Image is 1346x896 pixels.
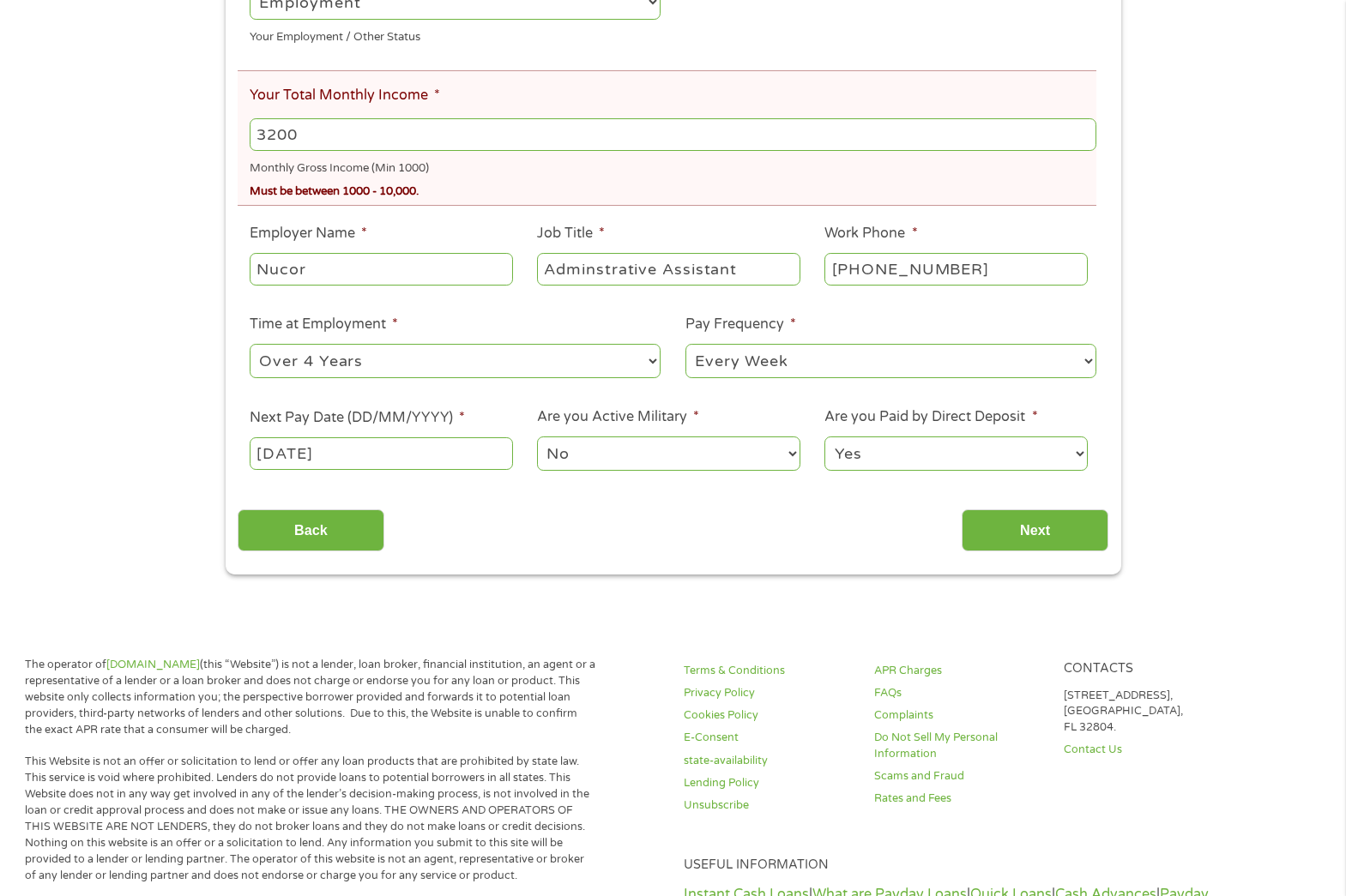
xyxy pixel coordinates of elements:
[250,316,398,334] label: Time at Employment
[874,685,1044,701] a: FAQs
[824,253,1087,286] input: (231) 754-4010
[684,857,1234,874] h4: Useful Information
[250,225,367,243] label: Employer Name
[106,658,200,671] a: [DOMAIN_NAME]
[874,768,1044,785] a: Scams and Fraud
[684,707,854,724] a: Cookies Policy
[684,797,854,814] a: Unsubscribe
[1064,742,1234,758] a: Contact Us
[250,118,1096,151] input: 1800
[874,791,1044,807] a: Rates and Fees
[537,408,699,426] label: Are you Active Military
[1064,661,1234,677] h4: Contacts
[250,253,512,286] input: Walmart
[250,409,465,427] label: Next Pay Date (DD/MM/YYYY)
[684,730,854,746] a: E-Consent
[684,685,854,701] a: Privacy Policy
[684,753,854,769] a: state-availability
[684,663,854,679] a: Terms & Conditions
[824,408,1037,426] label: Are you Paid by Direct Deposit
[250,154,1096,177] div: Monthly Gross Income (Min 1000)
[238,509,384,551] input: Back
[874,707,1044,724] a: Complaints
[1064,688,1234,737] p: [STREET_ADDRESS], [GEOGRAPHIC_DATA], FL 32804.
[874,663,1044,679] a: APR Charges
[962,509,1108,551] input: Next
[537,225,605,243] label: Job Title
[684,775,854,791] a: Lending Policy
[824,225,917,243] label: Work Phone
[25,657,596,737] p: The operator of (this “Website”) is not a lender, loan broker, financial institution, an agent or...
[250,177,1096,201] div: Must be between 1000 - 10,000.
[250,437,512,470] input: ---Click Here for Calendar ---
[685,316,796,334] label: Pay Frequency
[537,253,800,286] input: Cashier
[250,87,440,105] label: Your Total Monthly Income
[874,730,1044,762] a: Do Not Sell My Personal Information
[25,754,596,883] p: This Website is not an offer or solicitation to lend or offer any loan products that are prohibit...
[250,22,661,45] div: Your Employment / Other Status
